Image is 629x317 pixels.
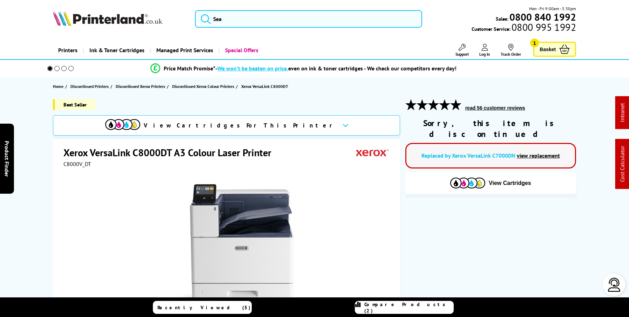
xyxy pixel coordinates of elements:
[63,160,91,167] span: C8000V_DT
[405,118,576,139] div: Sorry, this item is discontinued
[53,83,63,90] span: Home
[510,24,576,30] span: 0800 995 1992
[195,10,422,28] input: Sea
[607,278,621,292] img: user-headset-light.svg
[63,146,278,159] h1: Xerox VersaLink C8000DT A3 Colour Laser Printer
[540,44,556,54] span: Basket
[355,301,454,314] a: Compare Products (2)
[356,146,388,159] img: Xerox
[533,42,576,57] a: Basket 1
[105,119,140,130] img: cmyk-icon.svg
[70,83,110,90] a: Discontinued Printers
[463,105,527,111] button: read 56 customer reviews
[509,11,576,23] b: 0800 840 1992
[619,103,626,122] a: Intranet
[150,41,218,59] a: Managed Print Services
[472,24,576,32] span: Customer Service:
[215,65,456,72] div: - even on ink & toner cartridges - We check our competitors every day!
[89,41,144,59] span: Ink & Toner Cartridges
[479,51,490,57] span: Log In
[53,11,162,26] img: Printerland Logo
[53,99,95,110] span: Best Seller
[116,83,167,90] a: Discontinued Xerox Printers
[172,83,236,90] a: Discontinued Xerox Colour Printers
[164,65,215,72] span: Price Match Promise*
[455,44,469,57] a: Support
[517,152,560,159] a: view replacement
[218,41,264,59] a: Special Offers
[38,62,569,75] li: modal_Promise
[530,39,539,47] span: 1
[508,14,576,20] a: 0800 840 1992
[157,304,251,311] span: Recently Viewed (5)
[411,177,571,189] button: View Cartridges
[153,301,252,314] a: Recently Viewed (5)
[172,83,234,90] span: Discontinued Xerox Colour Printers
[496,15,508,22] span: Sales:
[529,5,576,12] span: Mon - Fri 9:00am - 5:30pm
[364,301,453,314] span: Compare Products (2)
[619,146,626,182] a: Cost Calculator
[4,140,11,177] span: Product Finder
[144,122,337,129] span: View Cartridges For This Printer
[450,178,485,188] img: Cartridges
[479,44,490,57] a: Log In
[455,51,469,57] span: Support
[489,180,531,186] span: View Cartridges
[83,41,150,59] a: Ink & Toner Cartridges
[421,152,515,159] a: Replaced by Xerox VersaLink C7000DN
[501,44,521,57] a: Track Order
[53,83,65,90] a: Home
[116,83,165,90] span: Discontinued Xerox Printers
[53,11,186,27] a: Printerland Logo
[53,41,83,59] a: Printers
[241,84,288,89] span: Xerox VersaLink C8000DT
[217,65,288,72] span: We won’t be beaten on price,
[70,83,109,90] span: Discontinued Printers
